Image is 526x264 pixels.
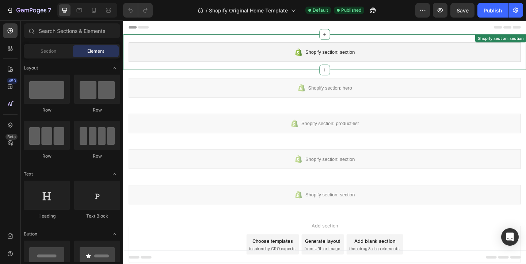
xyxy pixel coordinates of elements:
[87,48,104,54] span: Element
[74,153,120,159] div: Row
[198,185,252,194] span: Shopify section: section
[24,231,37,237] span: Button
[457,7,469,14] span: Save
[202,219,237,227] span: Add section
[108,228,120,240] span: Toggle open
[313,7,328,14] span: Default
[7,78,18,84] div: 450
[123,3,153,18] div: Undo/Redo
[24,23,120,38] input: Search Sections & Elements
[198,236,236,244] div: Generate layout
[24,171,33,177] span: Text
[501,228,519,246] div: Open Intercom Messenger
[74,107,120,113] div: Row
[194,108,256,116] span: Shopify section: product-list
[3,3,54,18] button: 7
[41,48,56,54] span: Section
[206,7,207,14] span: /
[24,213,70,219] div: Heading
[450,3,474,18] button: Save
[484,7,502,14] div: Publish
[108,62,120,74] span: Toggle open
[24,107,70,113] div: Row
[477,3,508,18] button: Publish
[246,245,300,252] span: then drag & drop elements
[384,16,437,23] div: Shopify section: section
[48,6,51,15] p: 7
[24,65,38,71] span: Layout
[209,7,288,14] span: Shopify Original Home Template
[198,146,252,155] span: Shopify section: section
[197,245,236,252] span: from URL or image
[198,30,252,39] span: Shopify section: section
[201,69,249,78] span: Shopify section: hero
[24,153,70,159] div: Row
[251,236,296,244] div: Add blank section
[108,168,120,180] span: Toggle open
[141,236,185,244] div: Choose templates
[5,134,18,140] div: Beta
[137,245,187,252] span: inspired by CRO experts
[123,20,526,264] iframe: Design area
[341,7,361,14] span: Published
[74,213,120,219] div: Text Block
